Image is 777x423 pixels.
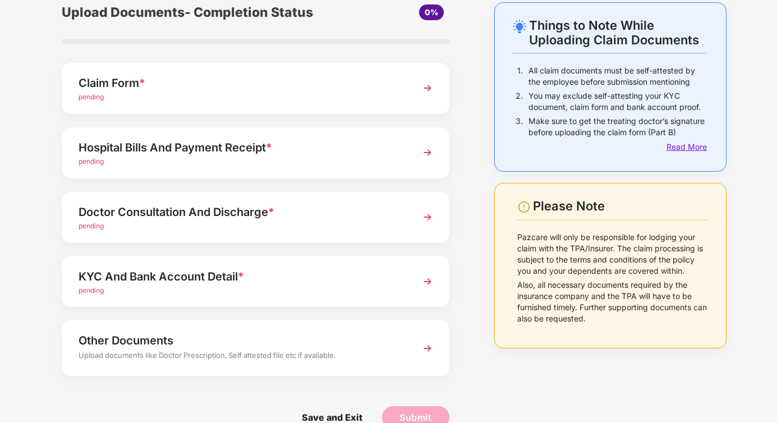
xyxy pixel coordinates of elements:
[516,90,523,113] p: 2.
[517,200,531,214] img: svg+xml;base64,PHN2ZyBpZD0iV2FybmluZ18tXzI0eDI0IiBkYXRhLW5hbWU9Ildhcm5pbmcgLSAyNHgyNCIgeG1sbnM9Im...
[79,268,403,286] div: KYC And Bank Account Detail
[417,142,438,163] img: svg+xml;base64,PHN2ZyBpZD0iTmV4dCIgeG1sbnM9Imh0dHA6Ly93d3cudzMub3JnLzIwMDAvc3ZnIiB3aWR0aD0iMzYiIG...
[516,116,523,138] p: 3.
[79,93,104,101] span: pending
[513,20,526,33] img: svg+xml;base64,PHN2ZyB4bWxucz0iaHR0cDovL3d3dy53My5vcmcvMjAwMC9zdmciIHdpZHRoPSIyNC4wOTMiIGhlaWdodD...
[417,78,438,98] img: svg+xml;base64,PHN2ZyBpZD0iTmV4dCIgeG1sbnM9Imh0dHA6Ly93d3cudzMub3JnLzIwMDAvc3ZnIiB3aWR0aD0iMzYiIG...
[417,272,438,292] img: svg+xml;base64,PHN2ZyBpZD0iTmV4dCIgeG1sbnM9Imh0dHA6Ly93d3cudzMub3JnLzIwMDAvc3ZnIiB3aWR0aD0iMzYiIG...
[529,18,707,47] div: Things to Note While Uploading Claim Documents
[666,141,707,153] div: Read More
[79,286,104,295] span: pending
[62,2,320,22] div: Upload Documents- Completion Status
[79,222,104,230] span: pending
[517,65,523,88] p: 1.
[425,7,438,17] span: 0%
[517,232,707,277] p: Pazcare will only be responsible for lodging your claim with the TPA/Insurer. The claim processin...
[79,139,403,157] div: Hospital Bills And Payment Receipt
[79,74,403,92] div: Claim Form
[79,203,403,221] div: Doctor Consultation And Discharge
[533,199,707,214] div: Please Note
[517,279,707,324] p: Also, all necessary documents required by the insurance company and the TPA will have to be furni...
[417,207,438,227] img: svg+xml;base64,PHN2ZyBpZD0iTmV4dCIgeG1sbnM9Imh0dHA6Ly93d3cudzMub3JnLzIwMDAvc3ZnIiB3aWR0aD0iMzYiIG...
[79,157,104,165] span: pending
[528,90,707,113] p: You may exclude self-attesting your KYC document, claim form and bank account proof.
[528,65,707,88] p: All claim documents must be self-attested by the employee before submission mentioning
[528,116,707,138] p: Make sure to get the treating doctor’s signature before uploading the claim form (Part B)
[79,350,403,364] div: Upload documents like Doctor Prescription, Self attested file etc if available.
[79,332,403,350] div: Other Documents
[417,338,438,358] img: svg+xml;base64,PHN2ZyBpZD0iTmV4dCIgeG1sbnM9Imh0dHA6Ly93d3cudzMub3JnLzIwMDAvc3ZnIiB3aWR0aD0iMzYiIG...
